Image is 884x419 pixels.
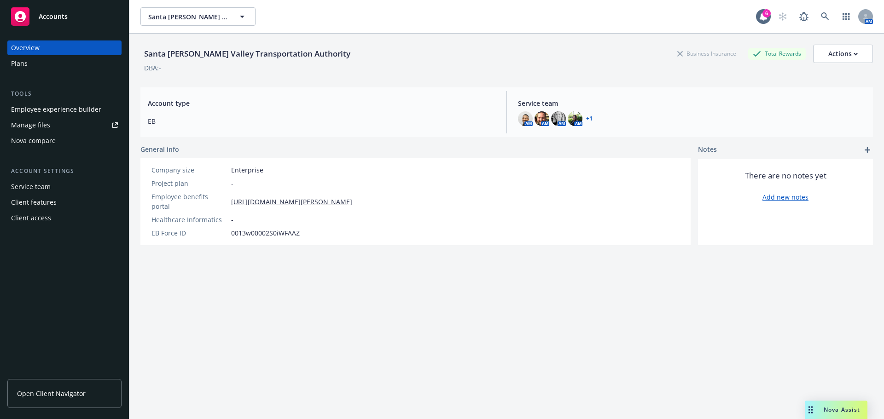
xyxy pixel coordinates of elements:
span: Open Client Navigator [17,389,86,398]
a: Switch app [837,7,855,26]
span: Nova Assist [824,406,860,413]
div: Drag to move [805,401,816,419]
a: Accounts [7,4,122,29]
a: Service team [7,179,122,194]
div: Healthcare Informatics [151,215,227,224]
a: Nova compare [7,133,122,148]
div: Company size [151,165,227,175]
div: Manage files [11,118,50,132]
a: Client features [7,195,122,210]
div: Service team [11,179,51,194]
span: - [231,178,233,188]
span: General info [140,144,179,154]
div: Client access [11,211,51,225]
div: Santa [PERSON_NAME] Valley Transportation Authority [140,48,354,60]
div: Business Insurance [673,48,741,59]
div: 6 [762,9,771,17]
div: EB Force ID [151,228,227,238]
div: Client features [11,195,57,210]
img: photo [551,111,566,126]
span: Account type [148,98,495,108]
span: Accounts [39,13,68,20]
a: add [862,144,873,155]
div: Actions [828,45,858,63]
span: Notes [698,144,717,155]
span: Santa [PERSON_NAME] Valley Transportation Authority [148,12,228,22]
a: Client access [7,211,122,225]
div: DBA: - [144,63,161,73]
div: Employee benefits portal [151,192,227,211]
span: Service team [518,98,866,108]
a: Search [816,7,834,26]
img: photo [535,111,549,126]
a: Plans [7,56,122,71]
div: Plans [11,56,28,71]
button: Santa [PERSON_NAME] Valley Transportation Authority [140,7,256,26]
a: Add new notes [762,192,808,202]
a: Report a Bug [795,7,813,26]
span: 0013w00002S0iWFAAZ [231,228,300,238]
a: Overview [7,40,122,55]
div: Tools [7,89,122,98]
span: EB [148,116,495,126]
span: Enterprise [231,165,263,175]
div: Nova compare [11,133,56,148]
span: - [231,215,233,224]
button: Nova Assist [805,401,867,419]
img: photo [518,111,533,126]
div: Project plan [151,178,227,188]
a: [URL][DOMAIN_NAME][PERSON_NAME] [231,197,352,207]
div: Overview [11,40,40,55]
div: Total Rewards [748,48,806,59]
button: Actions [813,45,873,63]
span: There are no notes yet [745,170,826,181]
a: Start snowing [773,7,792,26]
a: Manage files [7,118,122,132]
div: Employee experience builder [11,102,101,117]
a: Employee experience builder [7,102,122,117]
a: +1 [586,116,593,121]
img: photo [568,111,582,126]
div: Account settings [7,166,122,176]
